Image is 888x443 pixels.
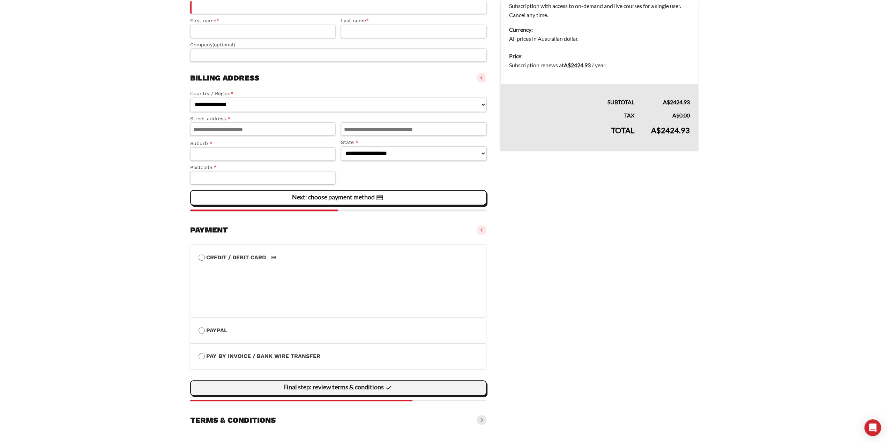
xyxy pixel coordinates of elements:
label: Company [190,41,487,49]
input: Pay by Invoice / Bank Wire Transfer [199,353,205,359]
label: Country / Region [190,90,487,98]
label: Last name [341,17,486,25]
bdi: 0.00 [672,112,690,119]
div: Open Intercom Messenger [864,419,881,436]
span: A$ [564,62,571,68]
span: (optional) [212,42,235,47]
th: Subtotal [501,84,643,107]
bdi: 2424.93 [564,62,591,68]
dt: Currency: [509,25,689,34]
label: Postcode [190,163,336,171]
img: Credit / Debit Card [267,253,280,262]
label: State [341,138,486,146]
span: Subscription renews at . [509,62,606,68]
label: Suburb [190,139,336,147]
vaadin-button: Next: choose payment method [190,190,487,205]
bdi: 2424.93 [651,125,690,135]
th: Total [501,120,643,151]
label: First name [190,17,336,25]
label: PayPal [199,326,478,335]
span: A$ [672,112,679,119]
span: A$ [663,99,670,105]
input: PayPal [199,327,205,334]
h3: Terms & conditions [190,415,276,425]
h3: Billing address [190,73,259,83]
th: Tax [501,107,643,120]
bdi: 2424.93 [663,99,690,105]
label: Pay by Invoice / Bank Wire Transfer [199,352,478,361]
label: Credit / Debit Card [199,253,478,262]
h3: Payment [190,225,228,235]
input: Credit / Debit CardCredit / Debit Card [199,254,205,261]
dt: Price: [509,52,689,61]
label: Street address [190,115,336,123]
span: A$ [651,125,661,135]
span: / year [592,62,605,68]
dd: All prices in Australian dollar. [509,34,689,43]
dd: Subscription with access to on-demand and live courses for a single user. Cancel any time. [509,1,689,20]
iframe: Secure payment input frame [197,261,477,309]
vaadin-button: Final step: review terms & conditions [190,380,487,396]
